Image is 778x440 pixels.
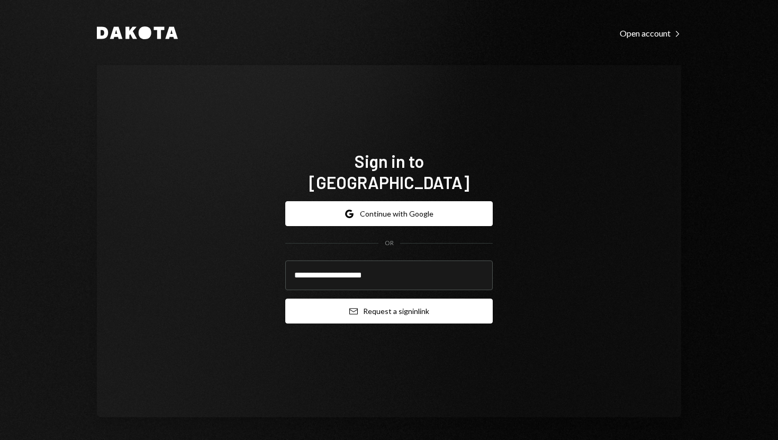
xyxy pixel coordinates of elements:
[620,27,681,39] a: Open account
[620,28,681,39] div: Open account
[285,201,493,226] button: Continue with Google
[285,150,493,193] h1: Sign in to [GEOGRAPHIC_DATA]
[285,299,493,324] button: Request a signinlink
[385,239,394,248] div: OR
